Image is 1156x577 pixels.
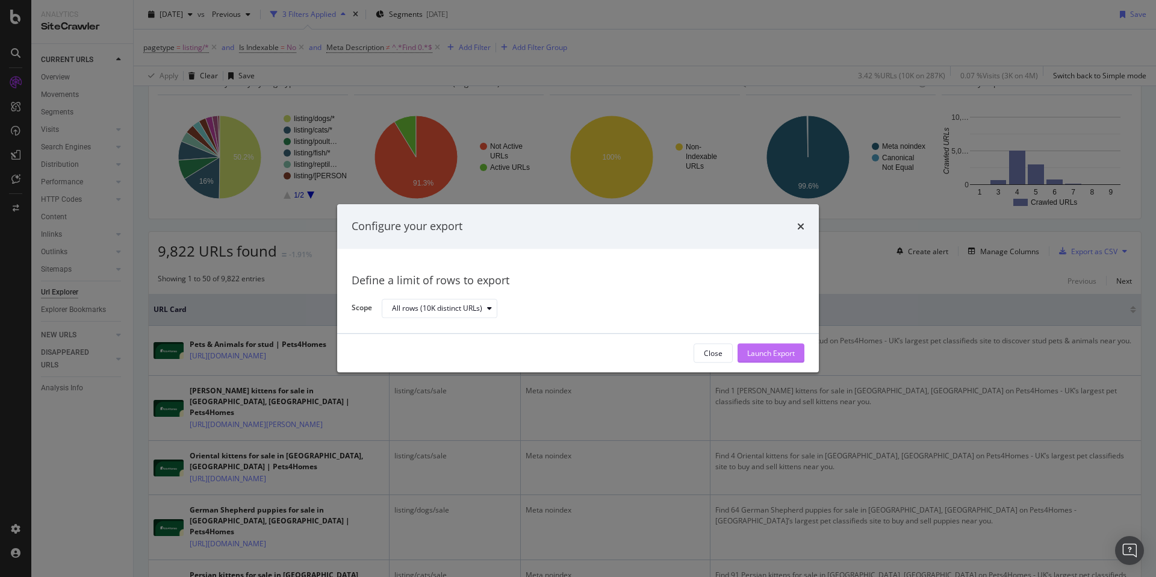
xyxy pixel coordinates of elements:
div: Open Intercom Messenger [1115,536,1144,565]
div: All rows (10K distinct URLs) [392,305,482,312]
label: Scope [352,303,372,316]
button: All rows (10K distinct URLs) [382,299,497,318]
button: Launch Export [738,344,804,363]
div: Launch Export [747,348,795,358]
div: Configure your export [352,219,462,234]
div: modal [337,204,819,372]
div: times [797,219,804,234]
div: Define a limit of rows to export [352,273,804,288]
button: Close [694,344,733,363]
div: Close [704,348,722,358]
